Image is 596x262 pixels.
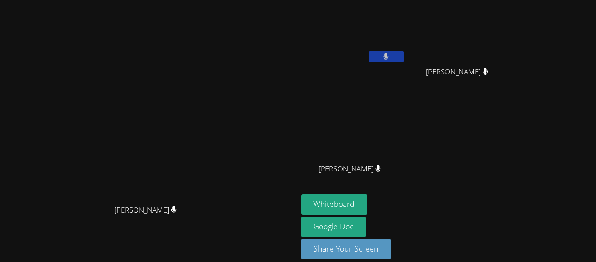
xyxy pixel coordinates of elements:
[301,239,391,259] button: Share Your Screen
[114,204,177,217] span: [PERSON_NAME]
[301,194,367,215] button: Whiteboard
[301,217,366,237] a: Google Doc
[426,66,488,78] span: [PERSON_NAME]
[319,163,381,175] span: [PERSON_NAME]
